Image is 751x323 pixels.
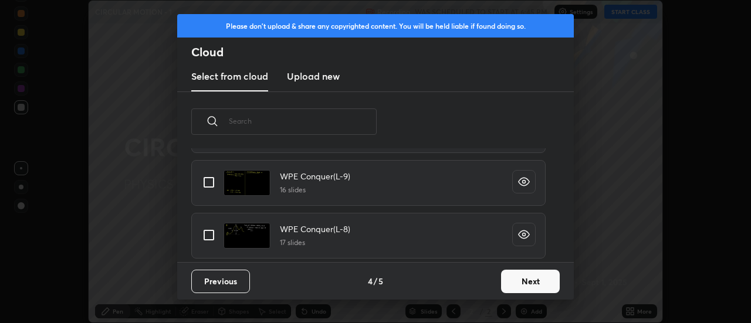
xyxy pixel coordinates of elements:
h2: Cloud [191,45,574,60]
h5: 16 slides [280,185,350,195]
img: 1756383835GJ53QC.pdf [224,223,270,249]
h3: Select from cloud [191,69,268,83]
img: 1756383835KGV2CI.pdf [224,170,270,196]
h4: 5 [378,275,383,287]
input: Search [229,96,377,146]
h4: / [374,275,377,287]
button: Previous [191,270,250,293]
button: Next [501,270,560,293]
h3: Upload new [287,69,340,83]
h4: 4 [368,275,373,287]
div: Please don't upload & share any copyrighted content. You will be held liable if found doing so. [177,14,574,38]
h4: WPE Conquer(L-9) [280,170,350,182]
h5: 17 slides [280,237,350,248]
div: grid [177,148,560,262]
h4: WPE Conquer(L-8) [280,223,350,235]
